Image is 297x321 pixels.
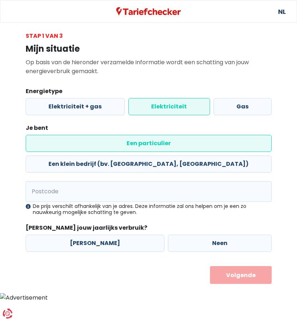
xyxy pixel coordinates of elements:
div: Stap 1 van 3 [26,31,272,40]
img: Tariefchecker logo [116,7,181,16]
div: De prijs verschilt afhankelijk van je adres. Deze informatie zal ons helpen om je een zo nauwkeur... [26,203,272,215]
legend: Je bent [26,124,272,135]
label: Elektriciteit + gas [26,98,125,115]
label: Gas [214,98,272,115]
label: Neen [168,235,272,252]
label: Een klein bedrijf (bv. [GEOGRAPHIC_DATA], [GEOGRAPHIC_DATA]) [26,156,272,173]
label: Elektriciteit [128,98,210,115]
button: Volgende [210,266,272,284]
legend: Energietype [26,87,272,98]
label: [PERSON_NAME] [26,235,164,252]
a: NL [278,0,285,22]
legend: [PERSON_NAME] jouw jaarlijks verbruik? [26,224,272,235]
input: 1000 [26,181,272,202]
p: Op basis van de hieronder verzamelde informatie wordt een schatting van jouw energieverbruik gema... [26,58,272,76]
label: Een particulier [26,135,272,152]
h1: Mijn situatie [26,44,272,54]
